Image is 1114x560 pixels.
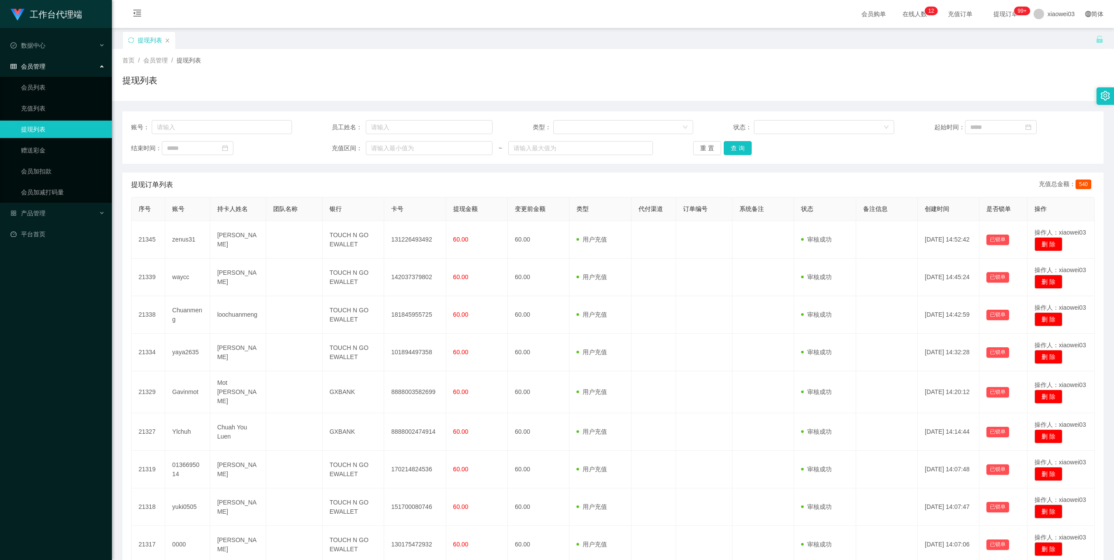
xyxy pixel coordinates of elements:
[576,311,607,318] span: 用户充值
[323,334,384,371] td: TOUCH N GO EWALLET
[21,79,105,96] a: 会员列表
[138,57,140,64] span: /
[533,123,553,132] span: 类型：
[21,142,105,159] a: 赠送彩金
[122,57,135,64] span: 首页
[139,205,151,212] span: 序号
[931,7,934,15] p: 2
[132,259,165,296] td: 21339
[152,120,292,134] input: 请输入
[453,541,469,548] span: 60.00
[576,466,607,473] span: 用户充值
[508,334,569,371] td: 60.00
[384,451,446,488] td: 170214824536
[986,539,1009,550] button: 已锁单
[323,371,384,413] td: GXBANK
[1034,275,1062,289] button: 删 除
[330,205,342,212] span: 银行
[453,388,469,395] span: 60.00
[1034,381,1086,388] span: 操作人：xiaowei03
[273,205,298,212] span: 团队名称
[1034,304,1086,311] span: 操作人：xiaowei03
[801,388,832,395] span: 审核成功
[453,236,469,243] span: 60.00
[453,428,469,435] span: 60.00
[986,427,1009,437] button: 已锁单
[986,387,1009,398] button: 已锁单
[576,388,607,395] span: 用户充值
[222,145,228,151] i: 图标: calendar
[863,205,888,212] span: 备注信息
[989,11,1022,17] span: 提现订单
[1039,180,1095,190] div: 充值总金额：
[332,123,365,132] span: 员工姓名：
[165,334,210,371] td: yaya2635
[576,236,607,243] span: 用户充值
[508,259,569,296] td: 60.00
[986,205,1011,212] span: 是否锁单
[508,488,569,526] td: 60.00
[210,488,267,526] td: [PERSON_NAME]
[210,451,267,488] td: [PERSON_NAME]
[508,141,653,155] input: 请输入最大值为
[639,205,663,212] span: 代付渠道
[366,141,493,155] input: 请输入最小值为
[493,144,508,153] span: ~
[801,236,832,243] span: 审核成功
[210,296,267,334] td: loochuanmeng
[918,451,979,488] td: [DATE] 14:07:48
[165,221,210,259] td: zenus31
[884,124,889,131] i: 图标: down
[391,205,403,212] span: 卡号
[1034,505,1062,519] button: 删 除
[801,273,832,280] span: 审核成功
[323,488,384,526] td: TOUCH N GO EWALLET
[323,259,384,296] td: TOUCH N GO EWALLET
[210,221,267,259] td: [PERSON_NAME]
[1025,124,1031,130] i: 图标: calendar
[576,349,607,356] span: 用户充值
[1034,421,1086,428] span: 操作人：xiaowei03
[366,120,493,134] input: 请输入
[1034,496,1086,503] span: 操作人：xiaowei03
[332,144,365,153] span: 充值区间：
[986,310,1009,320] button: 已锁单
[131,144,162,153] span: 结束时间：
[801,466,832,473] span: 审核成功
[693,141,721,155] button: 重 置
[898,11,931,17] span: 在线人数
[986,235,1009,245] button: 已锁单
[10,10,82,17] a: 工作台代理端
[165,488,210,526] td: yuki0505
[453,466,469,473] span: 60.00
[801,503,832,510] span: 审核成功
[10,42,17,48] i: 图标: check-circle-o
[508,451,569,488] td: 60.00
[986,464,1009,475] button: 已锁单
[928,7,931,15] p: 1
[453,349,469,356] span: 60.00
[132,371,165,413] td: 21329
[918,371,979,413] td: [DATE] 14:20:12
[576,428,607,435] span: 用户充值
[925,205,949,212] span: 创建时间
[132,221,165,259] td: 21345
[1034,205,1047,212] span: 操作
[177,57,201,64] span: 提现列表
[733,123,754,132] span: 状态：
[384,413,446,451] td: 8888002474914
[453,503,469,510] span: 60.00
[1034,390,1062,404] button: 删 除
[171,57,173,64] span: /
[944,11,977,17] span: 充值订单
[683,205,708,212] span: 订单编号
[1085,11,1091,17] i: 图标: global
[1034,266,1086,273] span: 操作人：xiaowei03
[128,37,134,43] i: 图标: sync
[210,334,267,371] td: [PERSON_NAME]
[1034,542,1062,556] button: 删 除
[384,259,446,296] td: 142037379802
[576,273,607,280] span: 用户充值
[165,38,170,43] i: 图标: close
[21,183,105,201] a: 会员加减打码量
